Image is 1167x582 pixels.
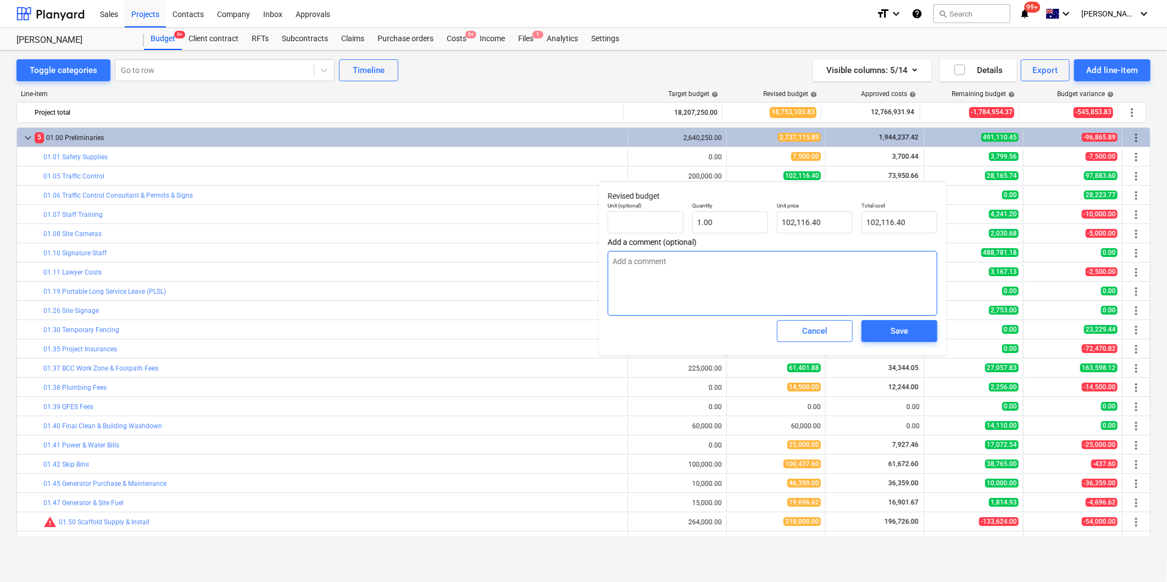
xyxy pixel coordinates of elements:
span: -437.60 [1091,460,1118,468]
i: keyboard_arrow_down [1059,7,1072,20]
a: 01.37 BCC Work Zone & Footpath Fees [43,365,158,372]
div: 0.00 [709,153,722,161]
div: 264,000.00 [688,518,722,526]
span: 9+ [174,31,185,38]
a: 01.40 Final Clean & Building Washdown [43,422,162,430]
span: 10,000.00 [985,479,1019,488]
span: 0.00 [1002,287,1019,295]
span: 23,229.44 [1084,325,1118,334]
span: 61,672.60 [887,460,920,468]
span: More actions [1130,285,1143,298]
span: More actions [1130,170,1143,183]
span: More actions [1130,247,1143,260]
span: 3,799.56 [989,152,1019,161]
div: Revised budget [763,90,817,98]
span: More actions [1130,131,1143,144]
span: More actions [1130,304,1143,317]
div: Toggle categories [30,63,97,77]
i: Knowledge base [912,7,923,20]
button: Toggle categories [16,59,110,81]
div: Analytics [540,28,585,50]
span: 28,165.74 [985,171,1019,180]
a: 01.47 Generator & Site Fuel [43,499,124,507]
div: 100,000.00 [688,461,722,468]
span: More actions [1130,189,1143,202]
a: Subcontracts [275,28,335,50]
span: 0.00 [1002,344,1019,353]
a: 01.35 Project Insurances [43,345,117,353]
div: Save [891,324,908,338]
p: Unit price [777,202,853,211]
i: keyboard_arrow_down [1137,7,1151,20]
button: Cancel [777,320,853,342]
a: 01.19 Portable Long Service Leave (PLSL) [43,288,166,295]
span: 3,167.13 [989,267,1019,276]
span: More actions [1125,106,1138,119]
a: 01.38 Plumbing Fees [43,384,107,391]
a: Budget9+ [144,28,182,50]
div: Budget variance [1057,90,1114,98]
span: More actions [1130,150,1143,164]
div: 0.00 [709,384,722,391]
span: 7,500.00 [791,152,821,161]
div: 2,640,250.00 [632,134,722,142]
span: -5,000.00 [1086,229,1118,238]
a: 01.39 QFES Fees [43,403,93,411]
span: 2,030.68 [989,229,1019,238]
i: notifications [1019,7,1030,20]
button: Export [1021,59,1070,81]
span: 34,344.05 [887,364,920,372]
div: 200,000.00 [688,172,722,180]
a: 01.41 Power & Water Bills [43,441,119,449]
span: More actions [1130,208,1143,221]
div: Costs [440,28,473,50]
span: More actions [1130,227,1143,240]
span: 19,696.62 [787,498,821,507]
a: 01.30 Temporary Fencing [43,326,119,334]
p: Unit (optional) [608,202,683,211]
span: 0.00 [1101,248,1118,257]
button: Add line-item [1074,59,1151,81]
span: 0.00 [1002,325,1019,334]
span: 25,000.00 [787,440,821,449]
a: 01.26 Site Signage [43,307,99,315]
div: 0.00 [808,403,821,411]
div: 01.00 Preliminaries [35,129,623,147]
a: Client contract [182,28,245,50]
p: Total cost [862,202,937,211]
span: 12,766,931.94 [870,108,915,117]
span: -2,500.00 [1086,267,1118,276]
a: 01.07 Staff Training [43,211,103,219]
a: 01.05 Traffic Control [43,172,104,180]
span: 100,437.60 [783,460,821,468]
button: Timeline [339,59,398,81]
span: 488,781.18 [981,248,1019,257]
div: 0.00 [709,441,722,449]
span: 491,110.45 [981,133,1019,142]
span: 102,116.40 [783,171,821,180]
span: 28,223.77 [1084,191,1118,199]
a: Files1 [512,28,540,50]
div: Export [1033,63,1058,77]
div: 18,207,250.00 [628,104,718,121]
span: help [907,91,916,98]
span: 0.00 [1101,287,1118,295]
span: 18,753,103.83 [770,107,816,117]
div: Cancel [802,324,827,338]
span: -14,500.00 [1082,383,1118,391]
button: Save [862,320,937,342]
div: 60,000.00 [692,422,722,430]
span: 0.00 [1101,306,1118,315]
a: 01.06 Traffic Control Consultant & Permits & Signs [43,192,193,199]
i: keyboard_arrow_down [890,7,903,20]
a: 01.10 Signature Staff [43,249,107,257]
a: Claims [335,28,371,50]
div: 0.00 [830,403,920,411]
a: 01.50 Scaffold Supply & Install [59,518,149,526]
span: -7,500.00 [1086,152,1118,161]
div: 225,000.00 [688,365,722,372]
div: Budget [144,28,182,50]
span: More actions [1130,400,1143,413]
